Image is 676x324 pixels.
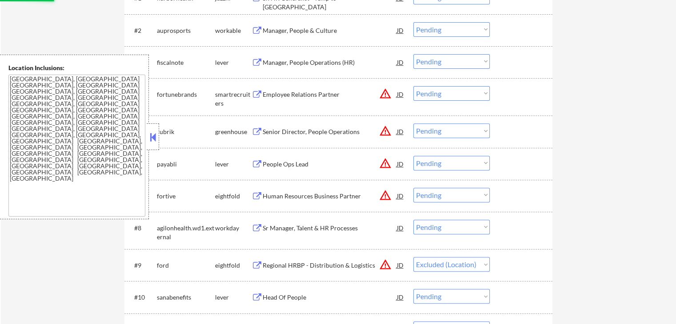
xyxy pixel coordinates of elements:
[263,261,397,270] div: Regional HRBP - Distribution & Logistics
[134,224,150,233] div: #8
[379,258,392,271] button: warning_amber
[215,90,252,107] div: smartrecruiters
[157,261,215,270] div: ford
[263,192,397,201] div: Human Resources Business Partner
[215,160,252,169] div: lever
[215,26,252,35] div: workable
[215,127,252,136] div: greenhouse
[215,192,252,201] div: eightfold
[263,224,397,233] div: Sr Manager, Talent & HR Processes
[396,54,405,70] div: JD
[157,26,215,35] div: auprosports
[396,188,405,204] div: JD
[157,160,215,169] div: payabli
[396,257,405,273] div: JD
[134,261,150,270] div: #9
[396,289,405,305] div: JD
[215,293,252,302] div: lever
[263,90,397,99] div: Employee Relations Partner
[396,156,405,172] div: JD
[157,192,215,201] div: fortive
[215,58,252,67] div: lever
[396,86,405,102] div: JD
[263,58,397,67] div: Manager, People Operations (HR)
[263,160,397,169] div: People Ops Lead
[379,157,392,170] button: warning_amber
[215,261,252,270] div: eightfold
[396,22,405,38] div: JD
[134,293,150,302] div: #10
[8,63,145,72] div: Location Inclusions:
[157,293,215,302] div: sanabenefits
[215,224,252,233] div: workday
[157,127,215,136] div: rubrik
[157,224,215,241] div: agilonhealth.wd1.external
[379,125,392,137] button: warning_amber
[379,87,392,100] button: warning_amber
[396,123,405,139] div: JD
[396,220,405,236] div: JD
[157,58,215,67] div: fiscalnote
[157,90,215,99] div: fortunebrands
[379,189,392,202] button: warning_amber
[134,26,150,35] div: #2
[263,26,397,35] div: Manager, People & Culture
[263,127,397,136] div: Senior Director, People Operations
[263,293,397,302] div: Head Of People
